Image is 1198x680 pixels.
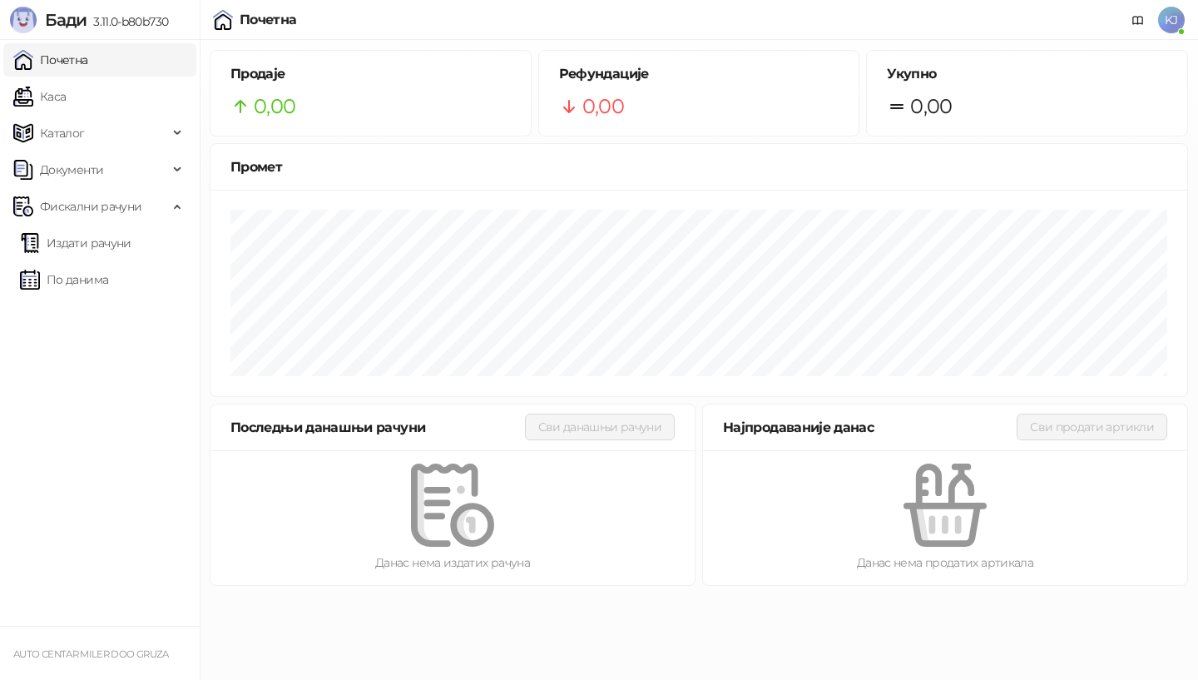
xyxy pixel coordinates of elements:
[730,553,1161,572] div: Данас нема продатих артикала
[910,91,952,122] span: 0,00
[1017,414,1167,440] button: Сви продати артикли
[10,7,37,33] img: Logo
[723,417,1017,438] div: Најпродаваније данас
[230,64,511,84] h5: Продаје
[13,43,88,77] a: Почетна
[45,10,87,30] span: Бади
[559,64,839,84] h5: Рефундације
[40,117,85,150] span: Каталог
[254,91,295,122] span: 0,00
[1125,7,1151,33] a: Документација
[40,153,103,186] span: Документи
[230,417,525,438] div: Последњи данашњи рачуни
[240,13,297,27] div: Почетна
[525,414,675,440] button: Сви данашњи рачуни
[1158,7,1185,33] span: KJ
[13,648,169,660] small: AUTO CENTAR MILER DOO GRUZA
[87,14,168,29] span: 3.11.0-b80b730
[13,80,66,113] a: Каса
[40,190,141,223] span: Фискални рачуни
[887,64,1167,84] h5: Укупно
[20,263,108,296] a: По данима
[237,553,668,572] div: Данас нема издатих рачуна
[20,226,131,260] a: Издати рачуни
[582,91,624,122] span: 0,00
[230,156,1167,177] div: Промет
